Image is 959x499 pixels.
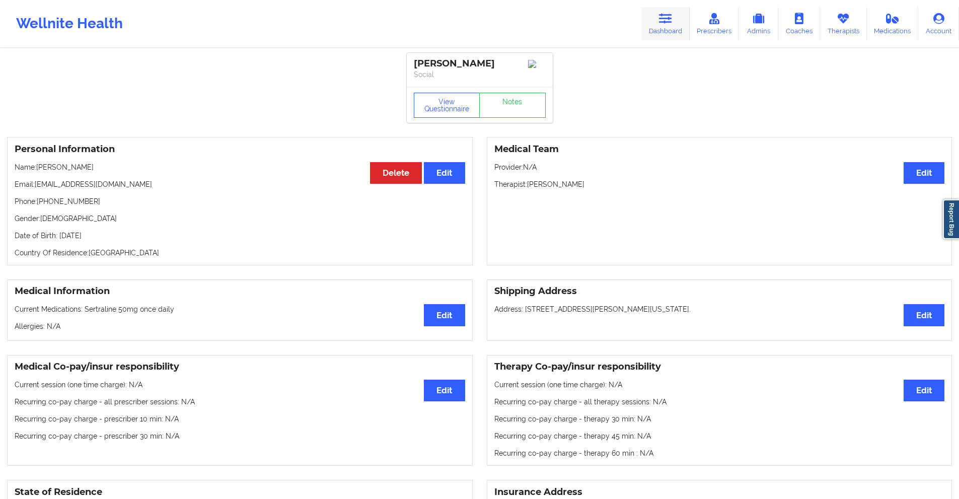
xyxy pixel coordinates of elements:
p: Address: [STREET_ADDRESS][PERSON_NAME][US_STATE]. [494,304,945,314]
h3: Medical Team [494,144,945,155]
h3: State of Residence [15,486,465,498]
h3: Medical Co-pay/insur responsibility [15,361,465,373]
a: Medications [867,7,919,40]
p: Recurring co-pay charge - therapy 30 min : N/A [494,414,945,424]
a: Therapists [820,7,867,40]
p: Recurring co-pay charge - all prescriber sessions : N/A [15,397,465,407]
button: Edit [904,162,944,184]
p: Therapist: [PERSON_NAME] [494,179,945,189]
p: Gender: [DEMOGRAPHIC_DATA] [15,213,465,224]
p: Recurring co-pay charge - all therapy sessions : N/A [494,397,945,407]
p: Allergies: N/A [15,321,465,331]
p: Date of Birth: [DATE] [15,231,465,241]
button: Edit [904,304,944,326]
h3: Insurance Address [494,486,945,498]
h3: Medical Information [15,286,465,297]
p: Recurring co-pay charge - therapy 60 min : N/A [494,448,945,458]
p: Recurring co-pay charge - prescriber 30 min : N/A [15,431,465,441]
p: Recurring co-pay charge - prescriber 10 min : N/A [15,414,465,424]
a: Dashboard [641,7,690,40]
a: Report Bug [943,199,959,239]
a: Coaches [778,7,820,40]
a: Notes [479,93,546,118]
h3: Shipping Address [494,286,945,297]
div: [PERSON_NAME] [414,58,546,69]
button: Delete [370,162,422,184]
p: Email: [EMAIL_ADDRESS][DOMAIN_NAME] [15,179,465,189]
p: Current session (one time charge): N/A [15,380,465,390]
button: Edit [424,380,465,401]
a: Admins [739,7,778,40]
h3: Therapy Co-pay/insur responsibility [494,361,945,373]
button: Edit [904,380,944,401]
img: Image%2Fplaceholer-image.png [528,60,546,68]
button: View Questionnaire [414,93,480,118]
button: Edit [424,162,465,184]
button: Edit [424,304,465,326]
a: Prescribers [690,7,740,40]
p: Country Of Residence: [GEOGRAPHIC_DATA] [15,248,465,258]
h3: Personal Information [15,144,465,155]
p: Phone: [PHONE_NUMBER] [15,196,465,206]
p: Social [414,69,546,80]
p: Name: [PERSON_NAME] [15,162,465,172]
p: Provider: N/A [494,162,945,172]
p: Current Medications: Sertraline 50mg once daily [15,304,465,314]
p: Recurring co-pay charge - therapy 45 min : N/A [494,431,945,441]
a: Account [918,7,959,40]
p: Current session (one time charge): N/A [494,380,945,390]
